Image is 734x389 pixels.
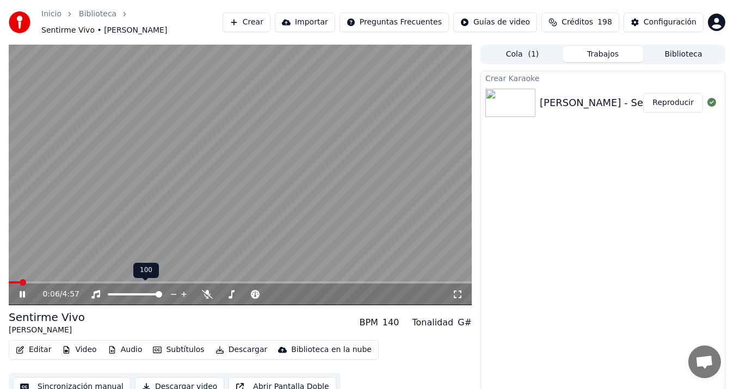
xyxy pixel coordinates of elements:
div: Biblioteca en la nube [291,344,372,355]
a: Inicio [41,9,61,20]
button: Biblioteca [643,46,724,62]
button: Importar [275,13,335,32]
span: 4:57 [63,289,79,300]
button: Editar [11,342,55,357]
a: Biblioteca [79,9,116,20]
div: BPM [359,316,378,329]
div: Sentirme Vivo [9,310,85,325]
div: [PERSON_NAME] [9,325,85,336]
div: 140 [383,316,399,329]
span: 0:06 [42,289,59,300]
button: Créditos198 [541,13,619,32]
button: Configuración [624,13,704,32]
div: / [42,289,69,300]
span: Créditos [562,17,593,28]
span: Sentirme Vivo • [PERSON_NAME] [41,25,167,36]
button: Preguntas Frecuentes [340,13,449,32]
button: Subtítulos [149,342,208,357]
img: youka [9,11,30,33]
button: Cola [482,46,563,62]
span: 198 [597,17,612,28]
button: Guías de video [453,13,537,32]
button: Crear [223,13,270,32]
div: Crear Karaoke [481,71,725,84]
button: Video [58,342,101,357]
div: [PERSON_NAME] - Sentirme Vivo [540,95,699,110]
div: G# [458,316,472,329]
div: Tonalidad [412,316,453,329]
span: ( 1 ) [528,49,539,60]
button: Trabajos [563,46,643,62]
a: Chat abierto [688,345,721,378]
nav: breadcrumb [41,9,223,36]
div: Configuración [644,17,696,28]
button: Audio [103,342,147,357]
div: 100 [133,263,159,278]
button: Reproducir [643,93,703,113]
button: Descargar [211,342,272,357]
